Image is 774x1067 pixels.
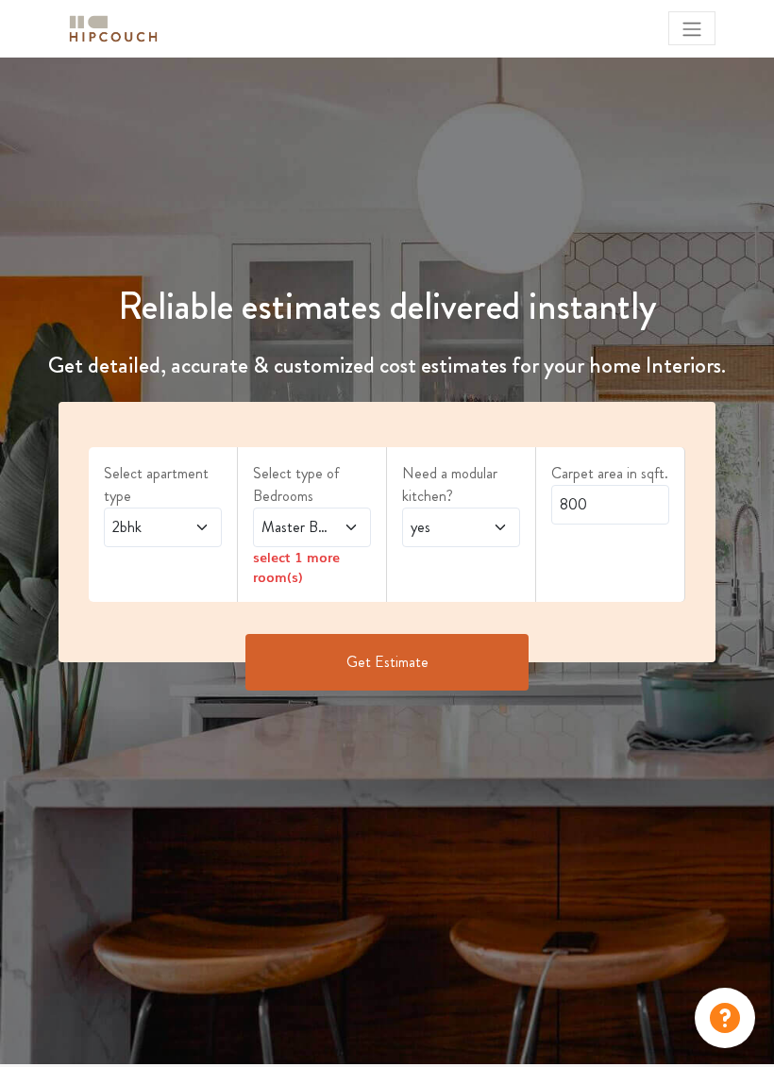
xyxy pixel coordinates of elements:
[245,634,529,691] button: Get Estimate
[11,284,763,329] h1: Reliable estimates delivered instantly
[253,462,371,508] label: Select type of Bedrooms
[551,485,669,525] input: Enter area sqft
[668,11,715,45] button: Toggle navigation
[253,547,371,587] div: select 1 more room(s)
[66,8,160,50] span: logo-horizontal.svg
[551,462,669,485] label: Carpet area in sqft.
[407,516,482,539] span: yes
[109,516,184,539] span: 2bhk
[66,12,160,45] img: logo-horizontal.svg
[104,462,222,508] label: Select apartment type
[402,462,520,508] label: Need a modular kitchen?
[258,516,333,539] span: Master Bedroom
[11,352,763,379] h4: Get detailed, accurate & customized cost estimates for your home Interiors.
